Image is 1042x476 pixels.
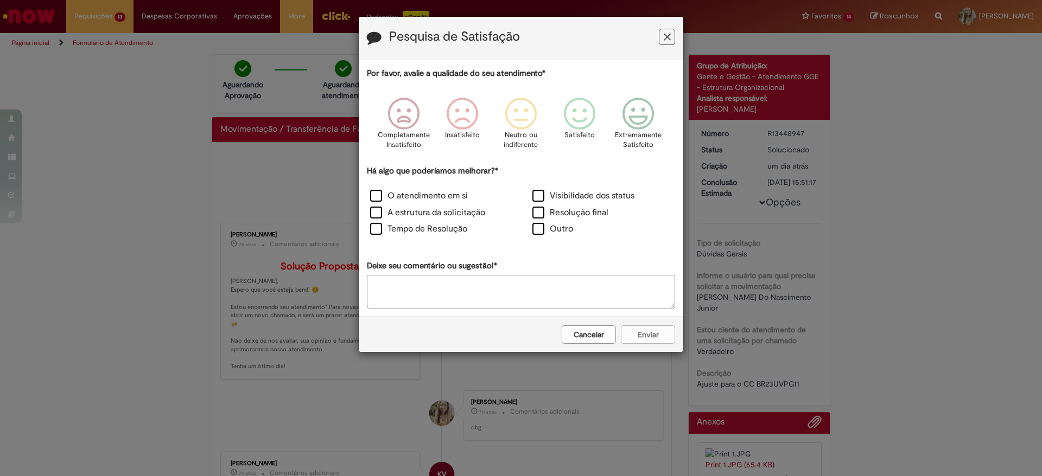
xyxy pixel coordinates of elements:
[611,89,666,164] div: Extremamente Satisfeito
[532,223,573,235] label: Outro
[378,130,430,150] p: Completamente Insatisfeito
[367,260,497,272] label: Deixe seu comentário ou sugestão!*
[370,223,467,235] label: Tempo de Resolução
[493,89,549,164] div: Neutro ou indiferente
[435,89,490,164] div: Insatisfeito
[367,165,675,239] div: Há algo que poderíamos melhorar?*
[370,190,468,202] label: O atendimento em si
[564,130,595,140] p: Satisfeito
[615,130,662,150] p: Extremamente Satisfeito
[501,130,541,150] p: Neutro ou indiferente
[370,207,485,219] label: A estrutura da solicitação
[376,89,431,164] div: Completamente Insatisfeito
[445,130,480,140] p: Insatisfeito
[552,89,607,164] div: Satisfeito
[562,325,616,344] button: Cancelar
[389,30,520,44] label: Pesquisa de Satisfação
[532,190,634,202] label: Visibilidade dos status
[367,68,545,79] label: Por favor, avalie a qualidade do seu atendimento*
[532,207,608,219] label: Resolução final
